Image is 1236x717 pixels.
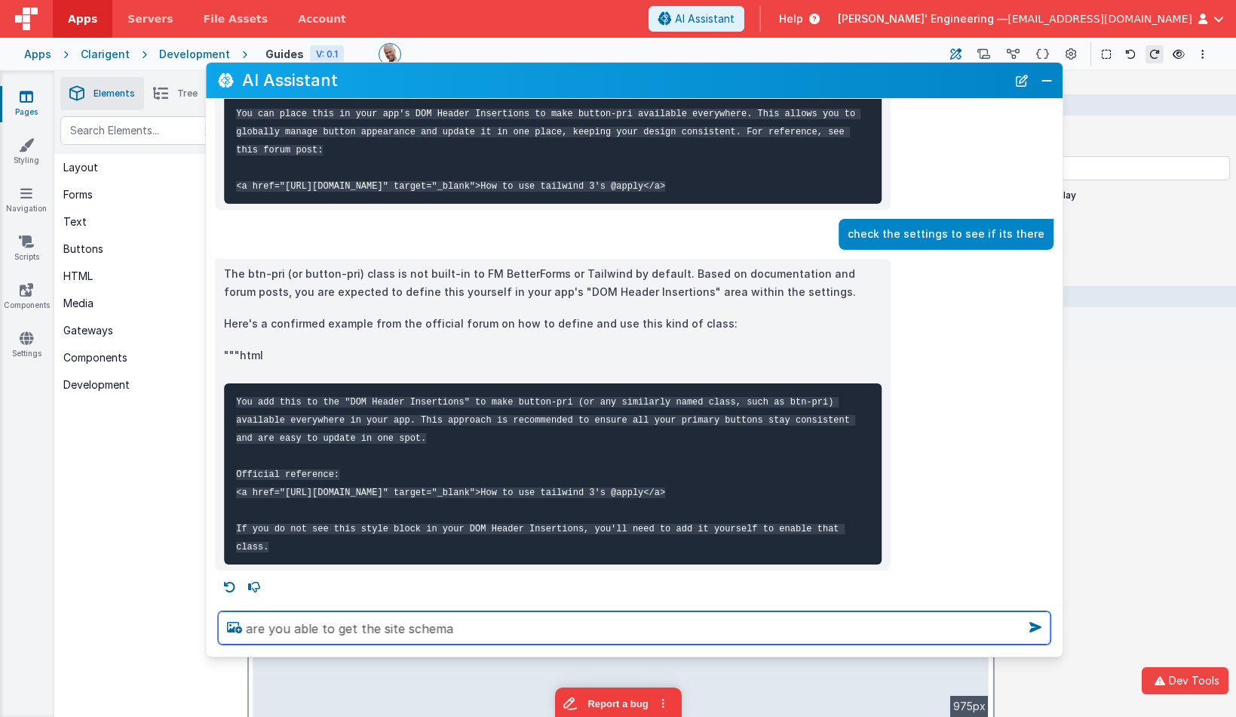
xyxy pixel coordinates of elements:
[63,350,127,365] div: Components
[310,45,344,63] div: V: 0.1
[54,235,247,263] button: Buttons
[63,160,98,175] div: Layout
[54,290,247,317] button: Media
[54,208,247,235] button: Text
[649,6,744,32] button: AI Assistant
[54,371,247,399] button: Development
[60,116,241,145] input: Search Elements...
[1011,70,1032,91] button: New Chat
[1142,667,1228,694] button: Dev Tools
[68,11,97,26] span: Apps
[236,397,855,552] code: You add this to the "DOM Header Insertions" to make button-pri (or any similarly named class, suc...
[242,68,1007,93] h2: AI Assistant
[81,47,130,62] div: Clarigent
[127,11,173,26] span: Servers
[848,225,1044,244] p: check the settings to see if its there
[838,11,1224,26] button: [PERSON_NAME]' Engineering — [EMAIL_ADDRESS][DOMAIN_NAME]
[63,187,93,202] div: Forms
[224,346,882,365] p: """html
[265,47,304,62] h4: Guides
[236,109,860,192] code: You can place this in your app's DOM Header Insertions to make button-pri available everywhere. T...
[779,11,803,26] span: Help
[63,242,103,257] div: Buttons
[950,696,989,717] div: 975px
[224,315,882,334] p: Here's a confirmed example from the official forum on how to define and use this kind of class:
[54,317,247,344] button: Gateways
[94,88,135,100] span: Elements
[54,181,247,208] button: Forms
[54,263,247,290] button: HTML
[1194,45,1212,63] button: Options
[63,269,93,284] div: HTML
[1037,70,1057,91] button: Close
[1001,230,1230,242] p: Utilities
[1001,156,1230,180] input: Enter Class...
[379,44,400,65] img: 11ac31fe5dc3d0eff3fbbbf7b26fa6e1
[63,377,130,392] div: Development
[63,323,113,338] div: Gateways
[24,47,51,62] div: Apps
[63,296,94,311] div: Media
[1001,340,1230,352] button: Add Attribute
[1001,189,1230,202] p: Layout & Display
[63,214,87,229] div: Text
[224,265,882,302] p: The btn-pri (or button-pri) class is not built-in to FM BetterForms or Tailwind by default. Based...
[1008,11,1192,26] span: [EMAIL_ADDRESS][DOMAIN_NAME]
[675,11,735,26] span: AI Assistant
[204,11,268,26] span: File Assets
[159,47,230,62] div: Development
[177,88,198,100] span: Tree
[54,154,247,181] button: Layout
[54,344,247,371] button: Components
[838,11,1008,26] span: [PERSON_NAME]' Engineering —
